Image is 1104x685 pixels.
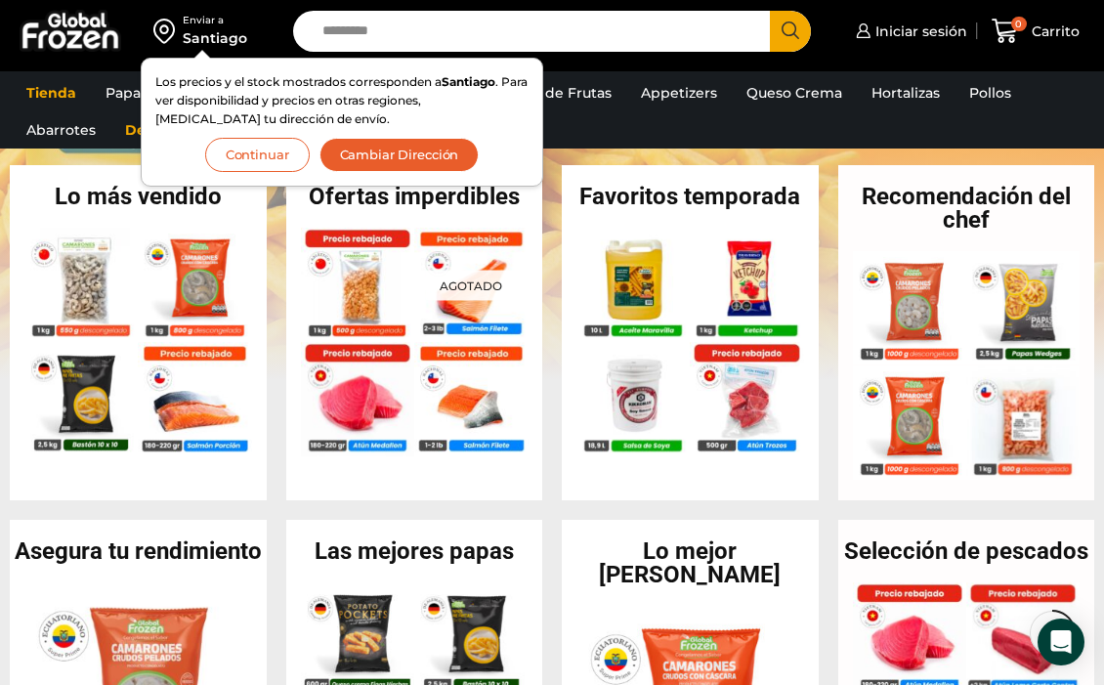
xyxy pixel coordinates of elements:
h2: Recomendación del chef [838,185,1095,232]
a: Pollos [959,74,1021,111]
h2: Lo mejor [PERSON_NAME] [562,539,819,586]
button: Continuar [205,138,310,172]
a: Tienda [17,74,86,111]
a: Queso Crema [737,74,852,111]
img: address-field-icon.svg [153,14,183,47]
a: Pulpa de Frutas [491,74,621,111]
h2: Ofertas imperdibles [286,185,543,208]
a: 0 Carrito [987,8,1084,54]
p: Agotado [426,270,516,300]
a: Descuentos [115,111,220,149]
span: Carrito [1027,21,1080,41]
a: Appetizers [631,74,727,111]
h2: Favoritos temporada [562,185,819,208]
h2: Asegura tu rendimiento [10,539,267,563]
button: Cambiar Dirección [319,138,480,172]
span: 0 [1011,17,1027,32]
a: Iniciar sesión [851,12,967,51]
div: Open Intercom Messenger [1038,619,1084,665]
div: Santiago [183,28,247,48]
div: Enviar a [183,14,247,27]
h2: Lo más vendido [10,185,267,208]
p: Los precios y el stock mostrados corresponden a . Para ver disponibilidad y precios en otras regi... [155,72,529,129]
h2: Las mejores papas [286,539,543,563]
h2: Selección de pescados [838,539,1095,563]
a: Hortalizas [862,74,950,111]
a: Abarrotes [17,111,106,149]
button: Search button [770,11,811,52]
span: Iniciar sesión [870,21,967,41]
a: Papas Fritas [96,74,200,111]
strong: Santiago [442,74,495,89]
